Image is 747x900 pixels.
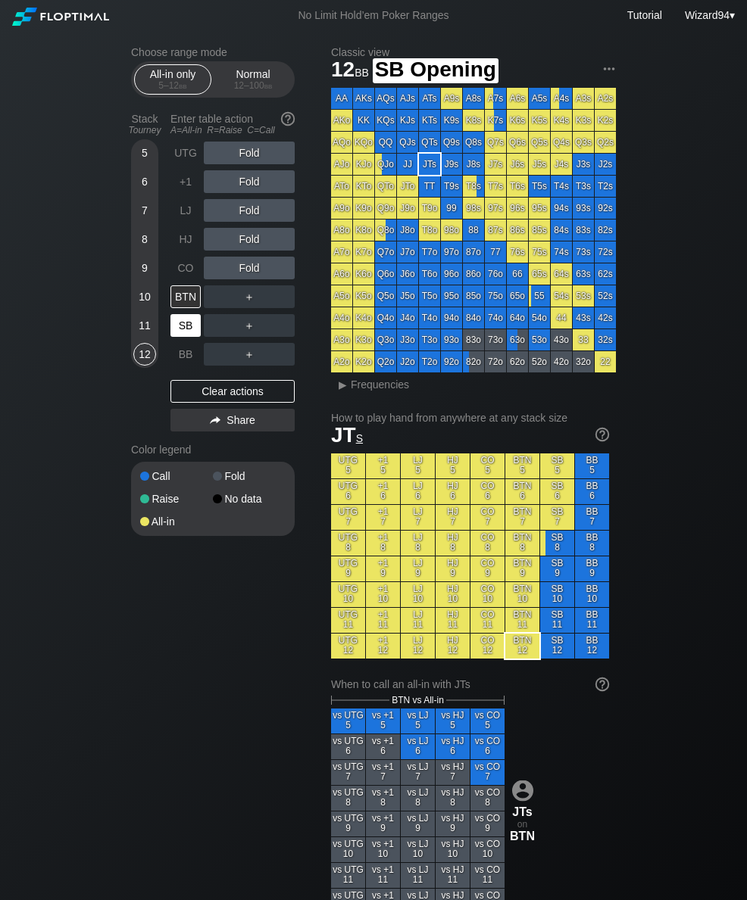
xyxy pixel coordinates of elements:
[507,176,528,197] div: T6s
[419,132,440,153] div: QTs
[331,220,352,241] div: A8o
[507,154,528,175] div: J6s
[333,375,352,394] div: ▸
[355,63,369,79] span: bb
[401,556,435,581] div: LJ 9
[436,505,470,530] div: HJ 7
[485,154,506,175] div: J7s
[366,634,400,659] div: +1 12
[507,329,528,350] div: 63o
[353,329,374,350] div: K3o
[397,263,418,285] div: J6o
[463,351,484,372] div: 82o
[551,110,572,131] div: K4s
[140,471,213,481] div: Call
[573,132,594,153] div: Q3s
[595,351,616,372] div: 22
[397,88,418,109] div: AJs
[505,608,539,633] div: BTN 11
[401,479,435,504] div: LJ 6
[529,110,550,131] div: K5s
[575,556,609,581] div: BB 9
[170,343,201,366] div: BB
[595,154,616,175] div: J2s
[353,110,374,131] div: KK
[366,453,400,478] div: +1 5
[331,556,365,581] div: UTG 9
[419,263,440,285] div: T6o
[551,132,572,153] div: Q4s
[573,88,594,109] div: A3s
[204,314,295,337] div: ＋
[353,198,374,219] div: K9o
[595,329,616,350] div: 32s
[441,220,462,241] div: 98o
[401,582,435,607] div: LJ 10
[366,505,400,530] div: +1 7
[595,198,616,219] div: 92s
[573,241,594,263] div: 73s
[419,154,440,175] div: JTs
[170,199,201,222] div: LJ
[485,176,506,197] div: T7s
[463,154,484,175] div: J8s
[204,228,295,251] div: Fold
[507,220,528,241] div: 86s
[595,263,616,285] div: 62s
[373,58,499,83] span: SB Opening
[594,426,611,443] img: help.32db89a4.svg
[575,479,609,504] div: BB 6
[594,676,611,693] img: help.32db89a4.svg
[463,110,484,131] div: K8s
[366,479,400,504] div: +1 6
[133,142,156,164] div: 5
[170,125,295,135] div: A=All-in R=Raise C=Call
[221,80,285,91] div: 12 – 100
[685,9,730,21] span: Wizard94
[133,228,156,251] div: 8
[12,8,109,26] img: Floptimal logo
[133,343,156,366] div: 12
[470,608,505,633] div: CO 11
[575,505,609,530] div: BB 7
[573,307,594,329] div: 43s
[133,285,156,308] div: 10
[331,198,352,219] div: A9o
[595,307,616,329] div: 42s
[463,220,484,241] div: 88
[375,241,396,263] div: Q7o
[463,176,484,197] div: T8s
[573,198,594,219] div: 93s
[575,582,609,607] div: BB 10
[551,88,572,109] div: A4s
[375,220,396,241] div: Q8o
[331,505,365,530] div: UTG 7
[401,608,435,633] div: LJ 11
[419,176,440,197] div: TT
[170,257,201,279] div: CO
[529,176,550,197] div: T5s
[681,7,737,23] div: ▾
[366,708,400,733] div: vs +1 5
[573,285,594,307] div: 53s
[356,428,363,445] span: s
[275,9,471,25] div: No Limit Hold’em Poker Ranges
[485,88,506,109] div: A7s
[353,285,374,307] div: K5o
[441,154,462,175] div: J9s
[436,582,470,607] div: HJ 10
[551,220,572,241] div: 84s
[331,678,609,690] div: When to call an all-in with JTs
[204,170,295,193] div: Fold
[551,198,572,219] div: 94s
[595,110,616,131] div: K2s
[551,263,572,285] div: 64s
[507,88,528,109] div: A6s
[507,198,528,219] div: 96s
[392,695,444,705] span: BTN vs All-in
[375,154,396,175] div: QJo
[575,634,609,659] div: BB 12
[595,220,616,241] div: 82s
[529,154,550,175] div: J5s
[573,220,594,241] div: 83s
